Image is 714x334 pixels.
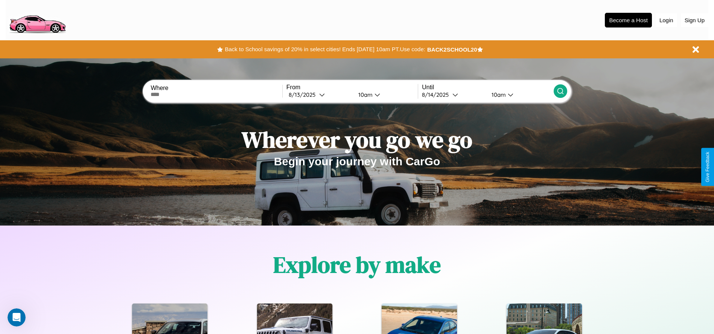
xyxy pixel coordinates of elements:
[605,13,652,27] button: Become a Host
[286,84,418,91] label: From
[289,91,319,98] div: 8 / 13 / 2025
[422,84,553,91] label: Until
[656,13,677,27] button: Login
[705,152,710,182] div: Give Feedback
[422,91,452,98] div: 8 / 14 / 2025
[681,13,708,27] button: Sign Up
[355,91,375,98] div: 10am
[273,249,441,280] h1: Explore by make
[427,46,477,53] b: BACK2SCHOOL20
[486,91,554,99] button: 10am
[8,308,26,326] iframe: Intercom live chat
[488,91,508,98] div: 10am
[6,4,69,35] img: logo
[223,44,427,55] button: Back to School savings of 20% in select cities! Ends [DATE] 10am PT.Use code:
[352,91,418,99] button: 10am
[286,91,352,99] button: 8/13/2025
[151,85,282,92] label: Where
